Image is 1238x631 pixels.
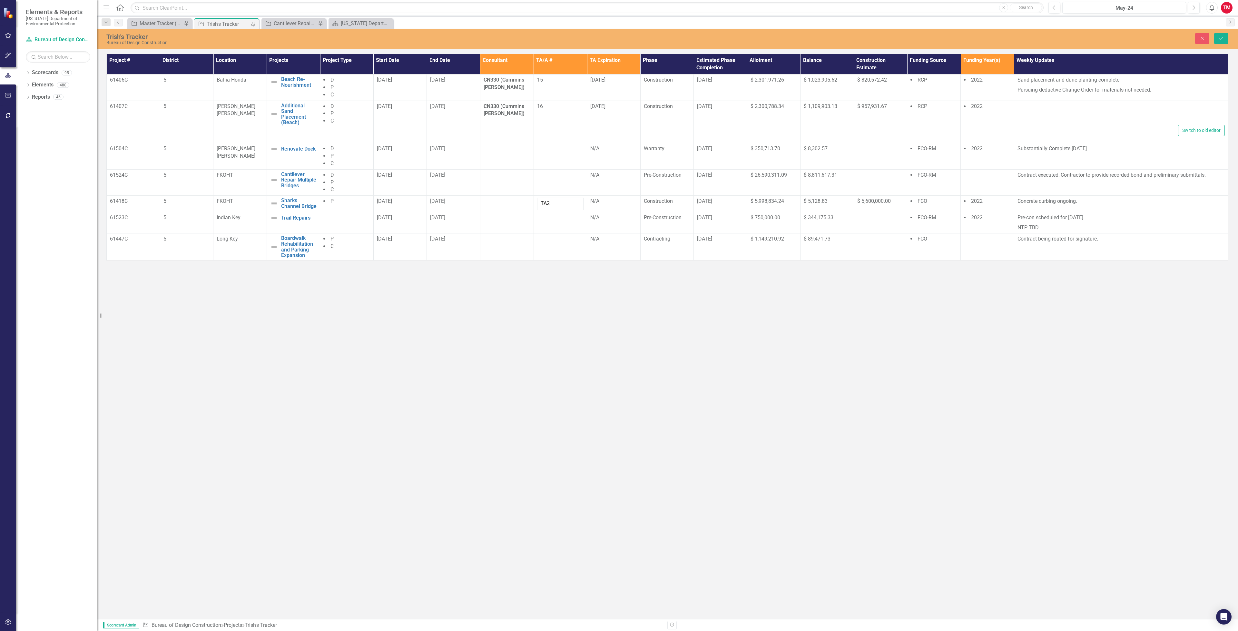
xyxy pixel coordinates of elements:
[129,19,182,27] a: Master Tracker (External)
[751,77,784,83] span: $ 2,301,971.26
[270,176,278,184] img: Not Defined
[217,236,238,242] span: Long Key
[1017,85,1225,94] p: Pursuing deductive Change Order for materials not needed.
[644,103,673,109] span: Construction
[163,172,166,178] span: 5
[590,172,637,179] div: N/A
[857,103,887,109] span: $ 957,931.67
[106,33,750,40] div: Trish's Tracker
[377,103,392,109] span: [DATE]
[804,145,828,152] span: $ 8,302.57
[377,145,392,152] span: [DATE]
[918,172,936,178] span: FCO-RM
[163,214,166,221] span: 5
[26,16,90,26] small: [US_STATE] Department of Environmental Protection
[330,110,334,116] span: P
[245,622,277,628] div: Trish's Tracker
[140,19,182,27] div: Master Tracker (External)
[537,76,584,84] p: 15
[697,145,712,152] span: [DATE]
[341,19,391,27] div: [US_STATE] Department of Environmental Protection
[430,77,445,83] span: [DATE]
[430,214,445,221] span: [DATE]
[270,200,278,207] img: Not Defined
[804,77,837,83] span: $ 1,023,905.62
[644,236,670,242] span: Contracting
[281,172,317,189] a: Cantilever Repair Multiple Bridges
[377,214,392,221] span: [DATE]
[217,172,233,178] span: FKOHT
[1216,609,1232,625] div: Open Intercom Messenger
[217,214,241,221] span: Indian Key
[1178,125,1225,136] button: Switch to old editor
[697,198,712,204] span: [DATE]
[330,145,334,152] span: D
[330,160,334,166] span: C
[26,51,90,63] input: Search Below...
[484,77,525,90] strong: CN330 (Cummins [PERSON_NAME])
[152,622,221,628] a: Bureau of Design Construction
[217,77,246,83] span: Bahia Honda
[751,172,787,178] span: $ 26,590,311.09
[1017,172,1225,179] p: Contract executed, Contractor to provide recorded bond and preliminary submittals.
[918,214,936,221] span: FCO-RM
[644,145,664,152] span: Warranty
[224,622,242,628] a: Projects
[281,103,317,125] a: Additional Sand Placement (Beach)
[751,236,784,242] span: $ 1,149,210.92
[1017,145,1225,153] p: Substantially Complete [DATE]
[3,7,15,19] img: ClearPoint Strategy
[751,214,780,221] span: $ 750,000.00
[26,8,90,16] span: Elements & Reports
[142,622,663,629] div: » »
[971,214,983,221] span: 2022
[751,198,784,204] span: $ 5,998,834.24
[918,77,927,83] span: RCP
[217,103,255,117] span: [PERSON_NAME] [PERSON_NAME]
[330,172,334,178] span: D
[644,172,682,178] span: Pre-Construction
[590,198,637,205] div: N/A
[918,145,936,152] span: FCO-RM
[270,145,278,153] img: Not Defined
[281,235,317,258] a: Boardwalk Rehabilitation and Parking Expansion
[377,172,392,178] span: [DATE]
[430,172,445,178] span: [DATE]
[644,77,673,83] span: Construction
[804,172,837,178] span: $ 8,811,617.31
[131,2,1044,14] input: Search ClearPoint...
[377,236,392,242] span: [DATE]
[1010,3,1042,12] button: Search
[330,92,334,98] span: C
[26,36,90,44] a: Bureau of Design Construction
[590,214,637,222] div: N/A
[207,20,249,28] div: Trish's Tracker
[281,76,317,88] a: Beach Re-Nourishment
[330,19,391,27] a: [US_STATE] Department of Environmental Protection
[918,236,927,242] span: FCO
[430,103,445,109] span: [DATE]
[330,103,334,109] span: D
[53,94,64,100] div: 46
[1017,76,1225,85] p: Sand placement and dune planting complete.
[971,198,983,204] span: 2022
[263,19,316,27] a: Cantilever Repair Multiple Bridges
[590,145,637,153] div: N/A
[484,103,525,117] strong: CN330 (Cummins [PERSON_NAME])
[590,103,605,109] span: [DATE]
[163,236,166,242] span: 5
[110,172,157,179] p: 61524C
[644,198,673,204] span: Construction
[281,215,317,221] a: Trail Repairs
[1019,5,1033,10] span: Search
[274,19,316,27] div: Cantilever Repair Multiple Bridges
[590,77,605,83] span: [DATE]
[537,103,584,110] p: 16
[751,145,780,152] span: $ 350,713.70
[857,77,887,83] span: $ 820,572.42
[106,40,750,45] div: Bureau of Design Construction
[804,214,833,221] span: $ 344,175.33
[1017,235,1225,243] p: Contract being routed for signature.
[330,236,334,242] span: P
[110,145,157,153] p: 61504C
